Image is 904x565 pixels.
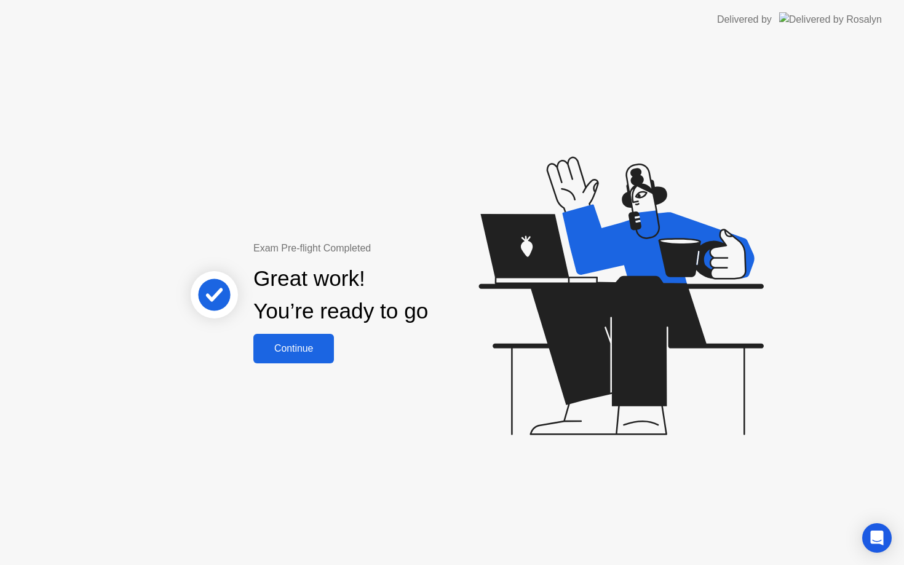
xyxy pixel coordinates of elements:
[779,12,882,26] img: Delivered by Rosalyn
[253,263,428,328] div: Great work! You’re ready to go
[253,334,334,363] button: Continue
[717,12,772,27] div: Delivered by
[257,343,330,354] div: Continue
[862,523,892,553] div: Open Intercom Messenger
[253,241,507,256] div: Exam Pre-flight Completed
